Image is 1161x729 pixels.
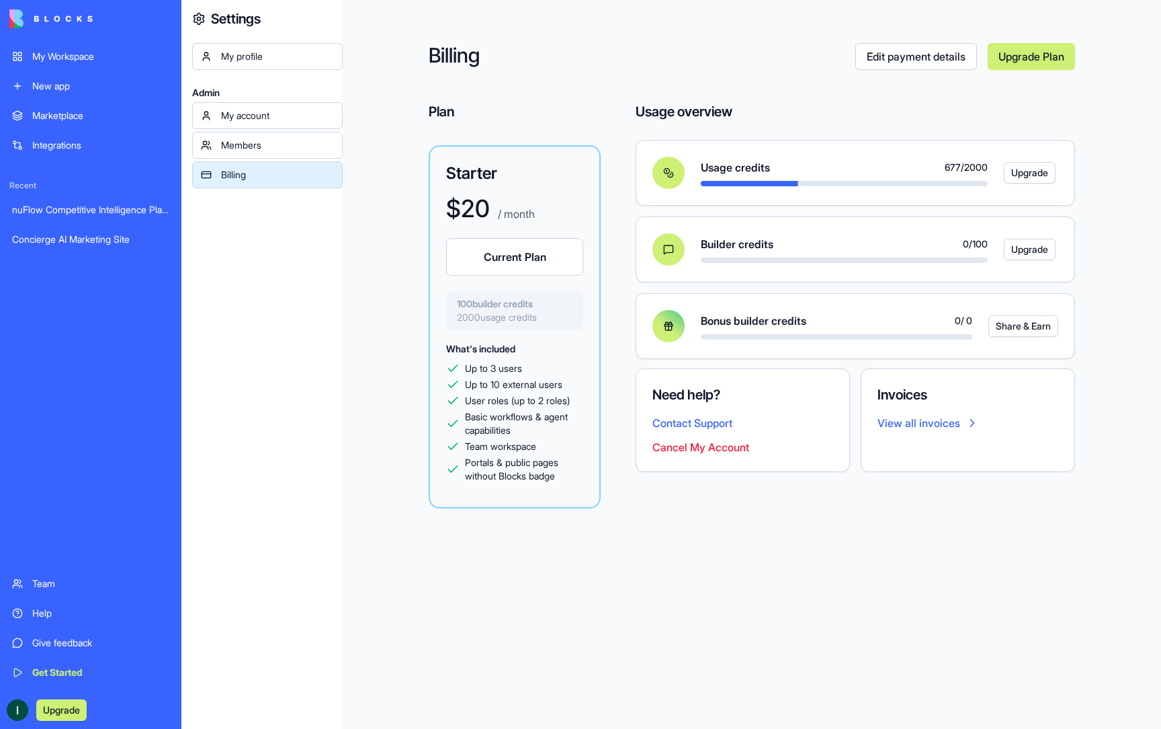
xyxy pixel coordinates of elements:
a: Upgrade [1004,162,1042,184]
span: Up to 3 users [465,362,522,375]
a: Integrations [4,132,177,159]
span: Recent [4,180,177,191]
div: Marketplace [32,109,169,122]
a: View all invoices [877,415,1058,431]
div: Billing [221,168,334,182]
h4: Need help? [652,385,833,404]
a: Upgrade [36,703,87,716]
div: Help [32,607,169,620]
a: Concierge AI Marketing Site [4,226,177,253]
button: Share & Earn [988,315,1058,337]
h1: $ 20 [446,195,490,222]
span: 0 / 0 [955,314,972,328]
a: nuFlow Competitive Intelligence Platform [4,196,177,223]
a: Starter$20 / monthCurrent Plan100builder credits2000usage creditsWhat's includedUp to 3 usersUp t... [429,145,601,508]
div: Concierge AI Marketing Site [12,233,169,246]
span: Basic workflows & agent capabilities [465,410,583,437]
div: New app [32,79,169,93]
span: Usage credits [701,159,770,176]
span: Up to 10 external users [465,378,562,391]
div: Give feedback [32,636,169,650]
a: Members [192,132,343,159]
h4: Usage overview [636,102,732,121]
a: Billing [192,161,343,188]
span: 0 / 100 [963,237,988,251]
h2: Billing [429,43,855,70]
div: Team [32,577,169,590]
span: 2000 usage credits [457,311,572,324]
a: Help [4,600,177,627]
a: Get Started [4,659,177,686]
a: Give feedback [4,629,177,656]
a: Marketplace [4,102,177,129]
div: Integrations [32,139,169,152]
span: Portals & public pages without Blocks badge [465,456,583,483]
p: / month [495,206,535,222]
h3: Starter [446,163,583,184]
a: My profile [192,43,343,70]
a: Edit payment details [855,43,977,70]
div: nuFlow Competitive Intelligence Platform [12,203,169,217]
button: Cancel My Account [652,439,749,455]
a: New app [4,73,177,100]
span: Bonus builder credits [701,313,806,329]
span: Builder credits [701,236,773,252]
a: My Workspace [4,43,177,70]
span: Team workspace [465,440,536,453]
a: Team [4,570,177,597]
img: ACg8ocJV2uMIiKnsqtfIFcmlntBBTSD6Na7rqddrW4D6uKzvx_hEKw=s96-c [7,699,28,721]
div: My account [221,109,334,122]
button: Upgrade [1004,239,1056,260]
div: My Workspace [32,50,169,63]
span: 100 builder credits [457,297,572,311]
div: Members [221,139,334,152]
div: My profile [221,50,334,63]
a: Upgrade [1004,239,1042,260]
h4: Invoices [877,385,1058,404]
span: 677 / 2000 [945,161,988,174]
a: Upgrade Plan [988,43,1075,70]
button: Upgrade [1004,162,1056,184]
span: What's included [446,343,515,354]
a: My account [192,102,343,129]
img: logo [9,9,93,28]
span: Admin [192,86,343,100]
div: Get Started [32,666,169,679]
h4: Plan [429,102,601,121]
h4: Settings [211,9,261,28]
span: User roles (up to 2 roles) [465,394,570,408]
button: Upgrade [36,699,87,721]
button: Contact Support [652,415,732,431]
button: Current Plan [446,238,583,276]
